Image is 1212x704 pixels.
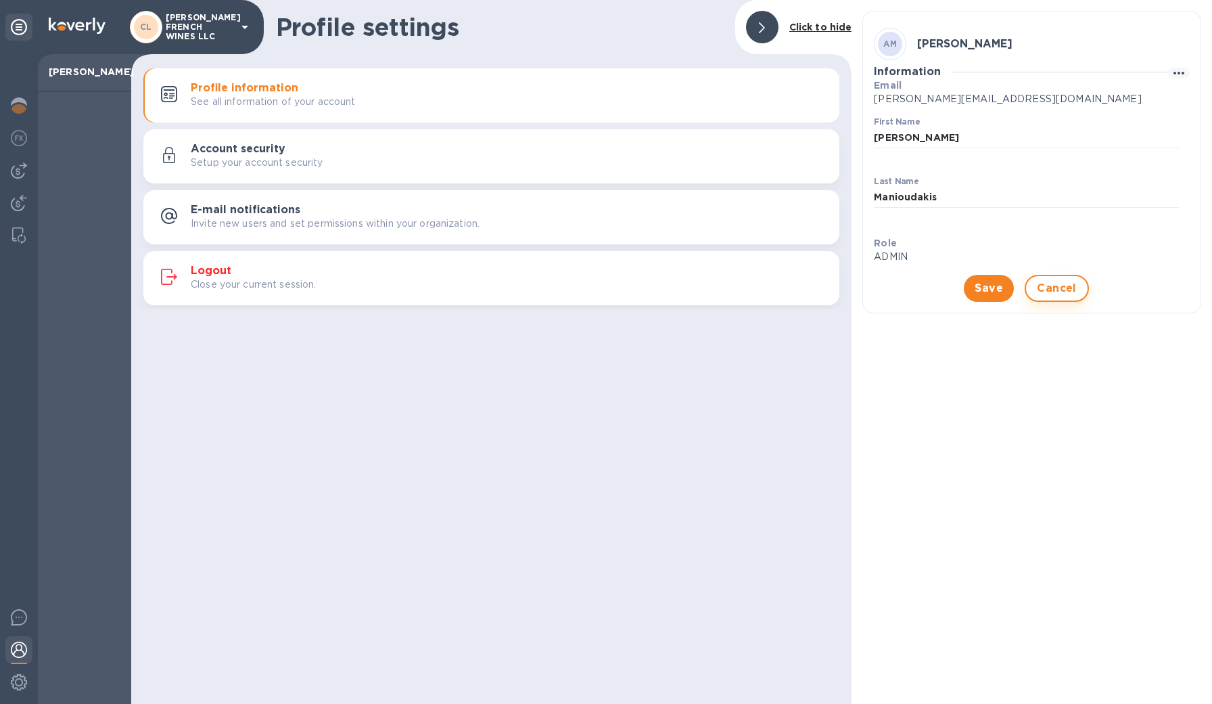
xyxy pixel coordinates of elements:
div: Unpin categories [5,14,32,41]
div: AM[PERSON_NAME] [874,22,1190,66]
button: Save [964,275,1014,302]
img: Logo [49,18,106,34]
button: Cancel [1025,275,1089,302]
b: Role [874,238,897,248]
b: Email [874,80,902,91]
h3: Information [874,66,941,79]
p: ADMIN [874,250,1179,264]
p: [PERSON_NAME] [49,65,120,79]
label: Last Name [874,177,919,185]
button: Account securitySetup your account security [143,129,839,183]
h3: Account security [191,143,285,156]
p: Setup your account security [191,156,323,170]
button: Profile informationSee all information of your account [143,68,839,123]
span: Cancel [1037,280,1077,296]
h3: Profile information [191,82,298,95]
b: CL [140,22,152,32]
p: See all information of your account [191,95,356,109]
b: Click to hide [789,22,852,32]
p: Invite new users and set permissions within your organization. [191,217,480,231]
h3: E-mail notifications [191,204,300,217]
img: Foreign exchange [11,130,27,146]
label: First Name [874,118,920,127]
h3: Logout [191,265,231,278]
h3: [PERSON_NAME] [917,38,1012,51]
h1: Profile settings [276,13,724,41]
button: E-mail notificationsInvite new users and set permissions within your organization. [143,190,839,244]
b: AM [883,39,897,49]
button: LogoutClose your current session. [143,251,839,305]
span: Save [975,280,1003,296]
p: [PERSON_NAME] FRENCH WINES LLC [166,13,233,41]
p: Close your current session. [191,278,317,292]
p: [PERSON_NAME][EMAIL_ADDRESS][DOMAIN_NAME] [874,92,1179,106]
